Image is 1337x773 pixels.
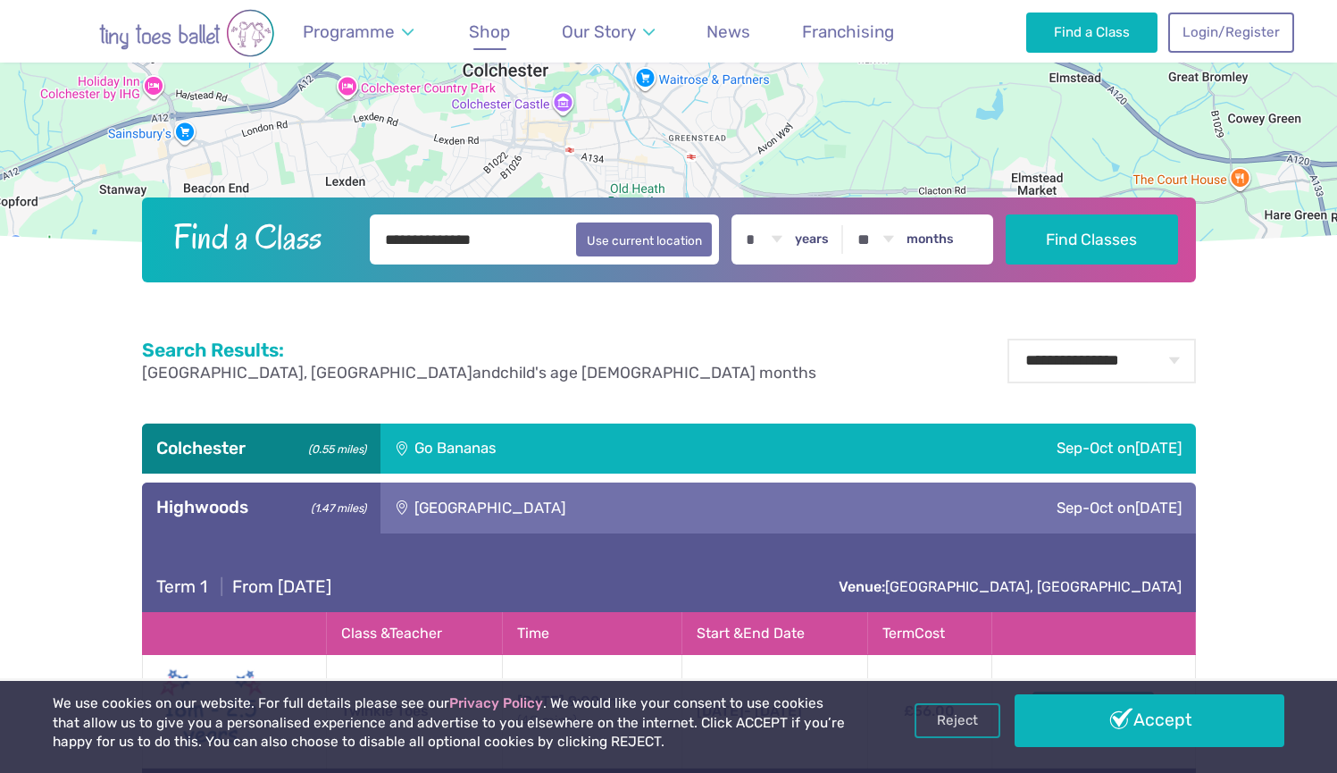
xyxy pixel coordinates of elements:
span: Shop [469,21,510,42]
a: Open this area in Google Maps (opens a new window) [4,231,63,255]
h2: Find a Class [159,214,357,259]
th: Class & Teacher [326,612,502,654]
a: Programme [295,11,422,53]
span: Term 1 [156,576,207,597]
img: Twinkle toes New (May 2025) [157,666,264,757]
a: Accept [1015,694,1284,746]
span: Franchising [802,21,894,42]
th: Term Cost [867,612,991,654]
td: Twinkle Toes [326,654,502,768]
a: Find a Class [1026,13,1157,52]
a: Login/Register [1168,13,1293,52]
h2: Search Results: [142,339,816,362]
td: 9:00am [502,654,681,768]
a: Our Story [553,11,663,53]
div: [GEOGRAPHIC_DATA] [380,483,841,533]
a: Venue:[GEOGRAPHIC_DATA], [GEOGRAPHIC_DATA] [839,578,1182,595]
span: Our Story [562,21,636,42]
p: We use cookies on our website. For full details please see our . We would like your consent to us... [53,694,853,752]
h3: Highwoods [156,497,366,518]
span: [GEOGRAPHIC_DATA], [GEOGRAPHIC_DATA] [142,364,472,382]
button: Use current location [576,223,713,256]
a: Privacy Policy [449,695,543,711]
div: Sep-Oct on [756,424,1196,474]
span: News [706,21,750,42]
img: Google [4,231,63,255]
td: £56.00 [867,654,991,768]
img: tiny toes ballet [44,9,330,57]
span: [DATE] [1135,439,1182,457]
label: years [795,231,829,248]
h4: From [DATE] [156,576,331,598]
th: Start & End Date [681,612,867,654]
a: Shop [461,11,519,53]
th: Time [502,612,681,654]
a: News [698,11,759,53]
span: child's age [DEMOGRAPHIC_DATA] months [500,364,816,382]
div: Go Bananas [380,424,756,474]
div: Sep-Oct on [841,483,1196,533]
small: (0.55 miles) [302,438,365,457]
span: Programme [303,21,395,42]
span: | [212,576,232,597]
span: [DATE] [1135,499,1182,517]
a: Reject [915,703,1000,737]
button: Find Classes [1006,214,1178,265]
p: and [142,362,816,384]
a: Franchising [794,11,903,53]
label: months [907,231,954,248]
h3: Colchester [156,438,366,459]
strong: Venue: [839,578,885,595]
small: (1.47 miles) [305,497,365,516]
